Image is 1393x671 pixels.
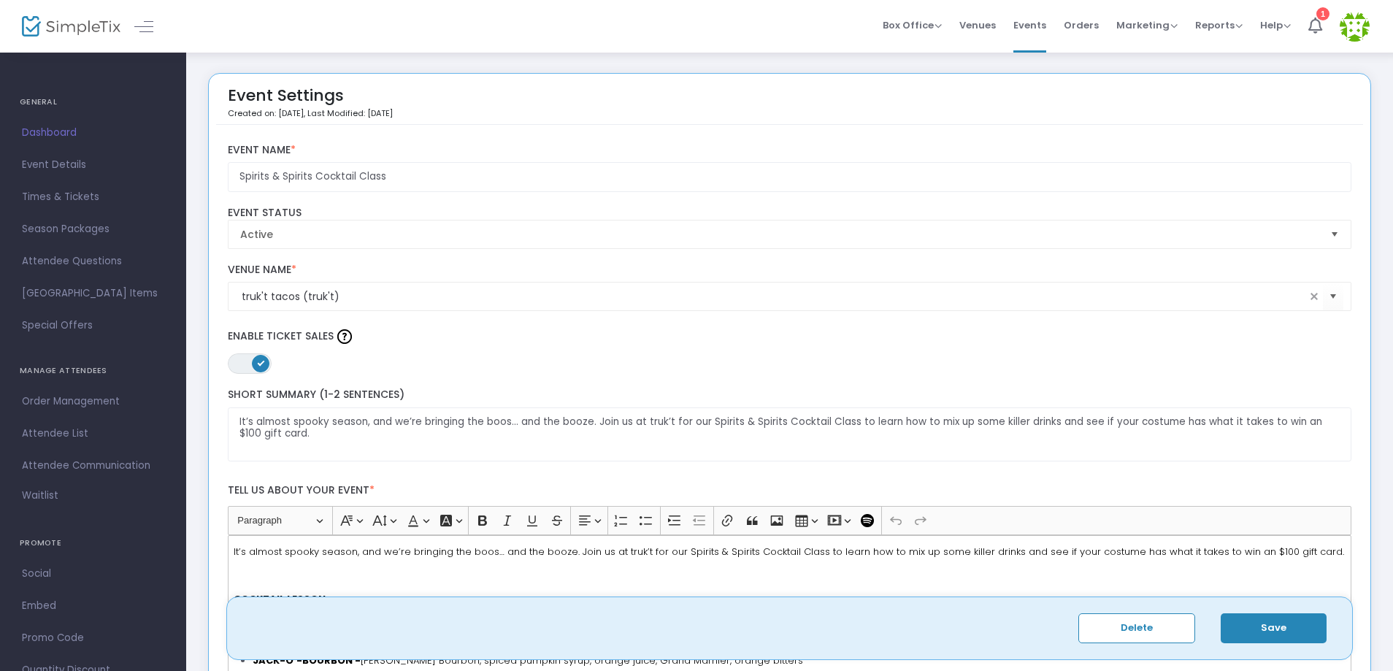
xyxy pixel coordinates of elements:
input: Select Venue [242,289,1306,304]
label: Venue Name [228,264,1352,277]
span: Attendee List [22,424,164,443]
span: Social [22,564,164,583]
h4: MANAGE ATTENDEES [20,356,166,386]
span: Dashboard [22,123,164,142]
span: Event Details [22,156,164,175]
span: Times & Tickets [22,188,164,207]
span: Box Office [883,18,942,32]
span: ON [257,359,264,367]
span: Waitlist [22,488,58,503]
span: Marketing [1116,18,1178,32]
span: Embed [22,597,164,616]
span: Events [1013,7,1046,44]
button: Paragraph [231,510,329,532]
span: Special Offers [22,316,164,335]
label: Tell us about your event [220,476,1359,506]
span: Short Summary (1-2 Sentences) [228,387,404,402]
span: Active [240,227,1319,242]
span: Orders [1064,7,1099,44]
span: Promo Code [22,629,164,648]
button: Delete [1078,613,1195,643]
span: Attendee Questions [22,252,164,271]
span: Paragraph [237,512,313,529]
span: clear [1305,288,1323,305]
span: Attendee Communication [22,456,164,475]
span: [GEOGRAPHIC_DATA] Items [22,284,164,303]
span: Order Management [22,392,164,411]
span: Reports [1195,18,1243,32]
div: 1 [1316,7,1329,20]
label: Event Status [228,207,1352,220]
label: Event Name [228,144,1352,157]
strong: COCKTAIL LESSON [234,592,326,606]
label: Enable Ticket Sales [228,326,1352,348]
button: Save [1221,613,1327,643]
span: It’s almost spooky season, and we’re bringing the boos… and the booze. Join us at truk’t for our ... [234,545,1344,559]
input: Enter Event Name [228,162,1352,192]
strong: JACK-O’-BOURBON - [253,653,361,667]
span: Season Packages [22,220,164,239]
span: [PERSON_NAME] Bourbon, spiced pumpkin syrup, orange juice, Grand Marnier, orange bitters [253,653,803,667]
button: Select [1323,282,1343,312]
button: Select [1324,221,1345,248]
div: Editor toolbar [228,506,1352,535]
h4: PROMOTE [20,529,166,558]
span: , Last Modified: [DATE] [304,107,393,119]
span: Help [1260,18,1291,32]
img: question-mark [337,329,352,344]
p: Created on: [DATE] [228,107,393,120]
span: Venues [959,7,996,44]
h4: GENERAL [20,88,166,117]
div: Event Settings [228,81,393,124]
